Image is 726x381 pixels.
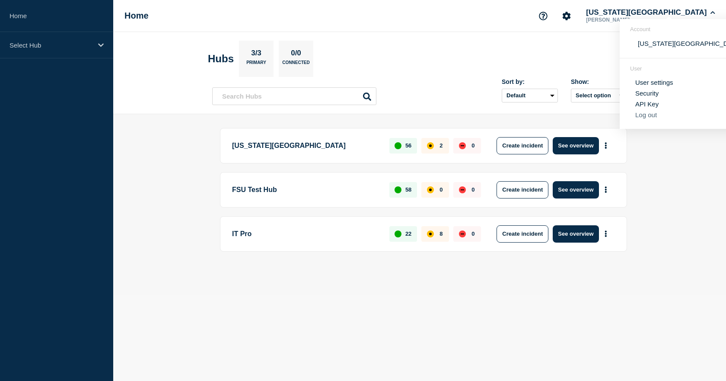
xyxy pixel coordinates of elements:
p: Select Hub [10,42,92,49]
p: Connected [282,60,309,69]
div: Show: [571,78,627,85]
p: 58 [405,186,411,193]
p: 22 [405,231,411,237]
a: Security [635,90,659,97]
button: Account settings [557,7,576,25]
button: Create incident [497,225,548,243]
p: 2 [439,142,443,149]
p: Primary [246,60,266,69]
h1: Home [124,11,149,21]
button: See overview [553,181,599,199]
input: Search Hubs [212,87,376,105]
p: IT Pro [232,225,379,243]
button: Log out [635,111,657,118]
p: 0/0 [288,49,305,60]
div: Sort by: [502,78,558,85]
p: 0 [439,186,443,193]
button: More actions [600,138,611,154]
select: Sort by [502,89,558,102]
button: See overview [553,137,599,154]
h2: Hubs [208,53,234,65]
button: Select option [571,89,627,102]
div: up [395,231,401,237]
button: More actions [600,226,611,242]
p: [US_STATE][GEOGRAPHIC_DATA] [232,137,379,154]
button: More actions [600,182,611,198]
div: affected [427,142,434,149]
p: 0 [471,231,474,237]
div: affected [427,231,434,237]
button: Support [534,7,552,25]
button: [US_STATE][GEOGRAPHIC_DATA] [584,8,716,17]
p: [PERSON_NAME] [584,17,674,23]
p: 56 [405,142,411,149]
p: 0 [471,186,474,193]
a: User settings [635,79,673,86]
div: affected [427,186,434,193]
div: down [459,231,466,237]
div: up [395,142,401,149]
p: 3/3 [248,49,265,60]
div: down [459,142,466,149]
p: FSU Test Hub [232,181,379,199]
div: down [459,186,466,193]
button: See overview [553,225,599,243]
a: API Key [635,100,659,108]
button: Create incident [497,181,548,199]
button: Create incident [497,137,548,154]
p: 8 [439,231,443,237]
div: up [395,186,401,193]
p: 0 [471,142,474,149]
